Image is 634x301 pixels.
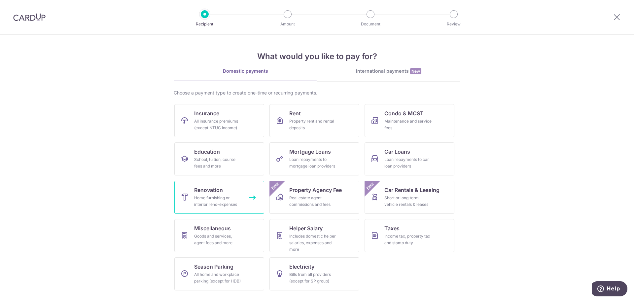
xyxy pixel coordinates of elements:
[384,186,440,194] span: Car Rentals & Leasing
[194,195,242,208] div: Home furnishing or interior reno-expenses
[429,21,478,27] p: Review
[384,233,432,246] div: Income tax, property tax and stamp duty
[194,271,242,284] div: All home and workplace parking (except for HDB)
[194,156,242,169] div: School, tuition, course fees and more
[365,181,376,192] span: New
[384,224,400,232] span: Taxes
[365,219,454,252] a: TaxesIncome tax, property tax and stamp duty
[269,219,359,252] a: Helper SalaryIncludes domestic helper salaries, expenses and more
[269,104,359,137] a: RentProperty rent and rental deposits
[194,233,242,246] div: Goods and services, agent fees and more
[263,21,312,27] p: Amount
[384,195,432,208] div: Short or long‑term vehicle rentals & leases
[15,5,28,11] span: Help
[384,148,410,156] span: Car Loans
[174,257,264,290] a: Season ParkingAll home and workplace parking (except for HDB)
[365,181,454,214] a: Car Rentals & LeasingShort or long‑term vehicle rentals & leasesNew
[365,104,454,137] a: Condo & MCSTMaintenance and service fees
[180,21,229,27] p: Recipient
[194,263,233,271] span: Season Parking
[174,90,460,96] div: Choose a payment type to create one-time or recurring payments.
[365,142,454,175] a: Car LoansLoan repayments to car loan providers
[384,156,432,169] div: Loan repayments to car loan providers
[194,118,242,131] div: All insurance premiums (except NTUC Income)
[317,68,460,75] div: International payments
[269,257,359,290] a: ElectricityBills from all providers (except for SP group)
[410,68,421,74] span: New
[289,118,337,131] div: Property rent and rental deposits
[194,148,220,156] span: Education
[174,68,317,74] div: Domestic payments
[289,195,337,208] div: Real estate agent commissions and fees
[346,21,395,27] p: Document
[289,263,314,271] span: Electricity
[194,224,231,232] span: Miscellaneous
[289,233,337,253] div: Includes domestic helper salaries, expenses and more
[269,181,359,214] a: Property Agency FeeReal estate agent commissions and feesNew
[174,51,460,62] h4: What would you like to pay for?
[194,109,219,117] span: Insurance
[384,109,424,117] span: Condo & MCST
[269,142,359,175] a: Mortgage LoansLoan repayments to mortgage loan providers
[289,156,337,169] div: Loan repayments to mortgage loan providers
[174,104,264,137] a: InsuranceAll insurance premiums (except NTUC Income)
[289,186,342,194] span: Property Agency Fee
[289,271,337,284] div: Bills from all providers (except for SP group)
[174,142,264,175] a: EducationSchool, tuition, course fees and more
[270,181,281,192] span: New
[289,148,331,156] span: Mortgage Loans
[289,224,323,232] span: Helper Salary
[289,109,301,117] span: Rent
[194,186,223,194] span: Renovation
[384,118,432,131] div: Maintenance and service fees
[13,13,46,21] img: CardUp
[174,181,264,214] a: RenovationHome furnishing or interior reno-expenses
[592,281,627,298] iframe: Opens a widget where you can find more information
[174,219,264,252] a: MiscellaneousGoods and services, agent fees and more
